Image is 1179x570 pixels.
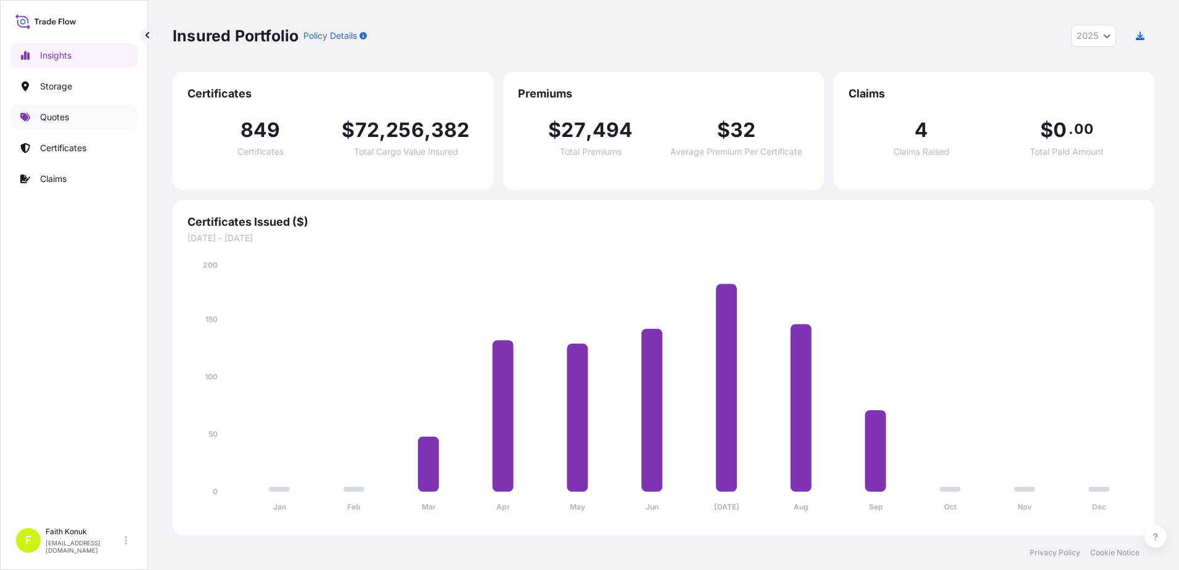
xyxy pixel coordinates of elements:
a: Privacy Policy [1030,548,1080,558]
tspan: Apr [496,502,510,511]
span: $ [548,120,561,140]
span: 4 [914,120,928,140]
p: Insured Portfolio [173,26,298,46]
span: , [424,120,431,140]
span: $ [342,120,355,140]
tspan: Sep [869,502,883,511]
tspan: Nov [1017,502,1032,511]
a: Claims [10,167,138,191]
p: Storage [40,80,72,93]
span: Premiums [518,86,809,101]
span: 2025 [1077,30,1098,42]
a: Cookie Notice [1090,548,1140,558]
tspan: Aug [794,502,808,511]
p: [EMAIL_ADDRESS][DOMAIN_NAME] [46,539,122,554]
tspan: Jan [273,502,286,511]
a: Storage [10,74,138,99]
span: 382 [431,120,470,140]
span: $ [1040,120,1053,140]
tspan: 50 [208,429,218,439]
span: , [379,120,386,140]
p: Quotes [40,111,69,123]
tspan: Oct [944,502,957,511]
span: 32 [730,120,755,140]
tspan: Feb [347,502,361,511]
span: Claims Raised [893,147,950,156]
span: Certificates [187,86,479,101]
span: 256 [386,120,424,140]
span: [DATE] - [DATE] [187,232,1140,244]
span: Total Premiums [560,147,622,156]
p: Insights [40,49,72,62]
span: Certificates [237,147,284,156]
a: Certificates [10,136,138,160]
tspan: 0 [213,487,218,496]
tspan: May [570,502,586,511]
a: Quotes [10,105,138,130]
span: 00 [1074,124,1093,134]
tspan: Jun [646,502,659,511]
span: 494 [593,120,633,140]
span: Total Paid Amount [1030,147,1104,156]
a: Insights [10,43,138,68]
span: 849 [240,120,281,140]
tspan: 100 [205,372,218,381]
p: Certificates [40,142,86,154]
span: F [25,534,32,547]
span: Total Cargo Value Insured [354,147,458,156]
span: Claims [848,86,1140,101]
p: Claims [40,173,67,185]
span: $ [717,120,730,140]
tspan: 200 [203,260,218,270]
span: Average Premium Per Certificate [670,147,802,156]
span: 72 [355,120,379,140]
p: Policy Details [303,30,357,42]
tspan: Dec [1092,502,1106,511]
span: 27 [561,120,585,140]
button: Year Selector [1071,25,1116,47]
tspan: 150 [205,315,218,324]
span: , [586,120,593,140]
p: Faith Konuk [46,527,122,537]
span: Certificates Issued ($) [187,215,1140,229]
tspan: Mar [422,502,436,511]
span: 0 [1053,120,1067,140]
span: . [1069,124,1073,134]
tspan: [DATE] [714,502,739,511]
